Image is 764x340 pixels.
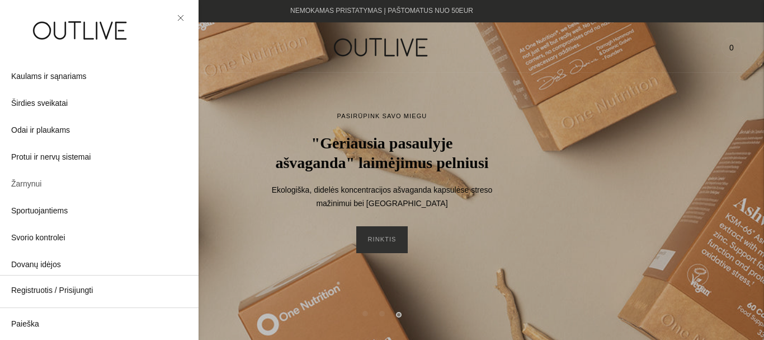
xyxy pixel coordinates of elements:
span: Odai ir plaukams [11,124,70,137]
span: Širdies sveikatai [11,97,68,110]
span: Dovanų idėjos [11,258,61,272]
span: Sportuojantiems [11,204,68,218]
span: Žarnynui [11,178,41,191]
span: Kaulams ir sąnariams [11,70,87,83]
img: OUTLIVE [11,11,151,50]
span: Svorio kontrolei [11,231,65,245]
span: Protui ir nervų sistemai [11,151,91,164]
